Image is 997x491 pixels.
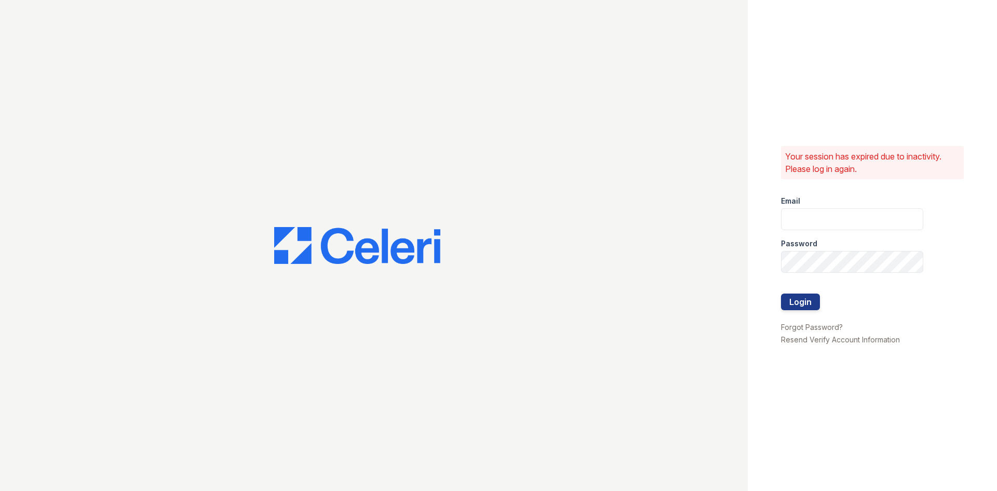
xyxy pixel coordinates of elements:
[781,323,843,331] a: Forgot Password?
[781,294,820,310] button: Login
[781,238,817,249] label: Password
[781,335,900,344] a: Resend Verify Account Information
[785,150,960,175] p: Your session has expired due to inactivity. Please log in again.
[274,227,440,264] img: CE_Logo_Blue-a8612792a0a2168367f1c8372b55b34899dd931a85d93a1a3d3e32e68fde9ad4.png
[781,196,800,206] label: Email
